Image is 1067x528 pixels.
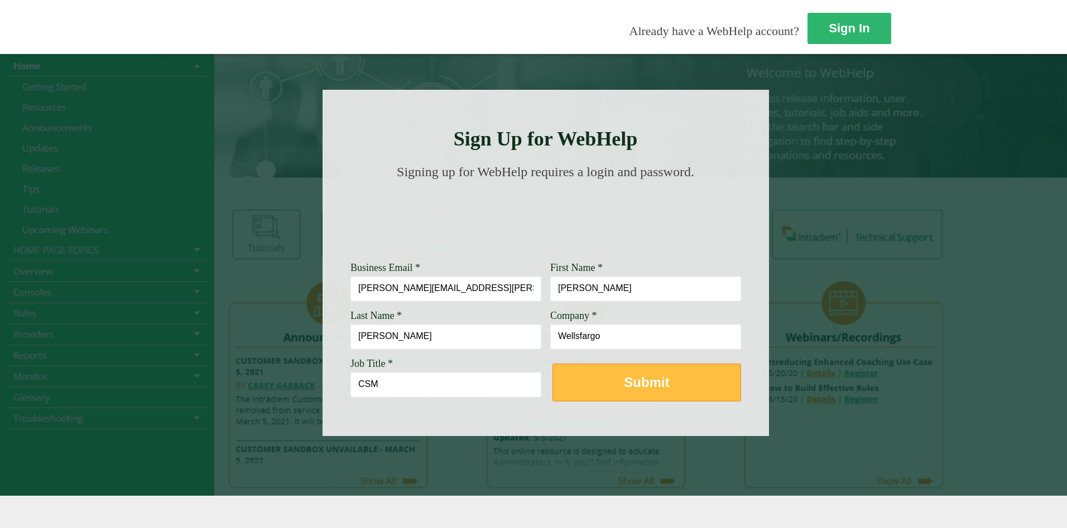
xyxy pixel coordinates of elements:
strong: Sign Up for WebHelp [454,128,638,150]
span: Signing up for WebHelp requires a login and password. [397,164,694,179]
a: Sign In [808,13,891,44]
span: Already have a WebHelp account? [629,24,799,38]
span: First Name * [550,262,603,273]
button: Submit [552,364,741,401]
span: Job Title * [350,358,393,369]
span: Last Name * [350,310,402,321]
span: Company * [550,310,597,321]
img: Need Credentials? Sign up below. Have Credentials? Use the sign-in button. [357,191,734,246]
span: Business Email * [350,262,420,273]
strong: Submit [624,375,669,390]
strong: Sign In [829,21,869,35]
